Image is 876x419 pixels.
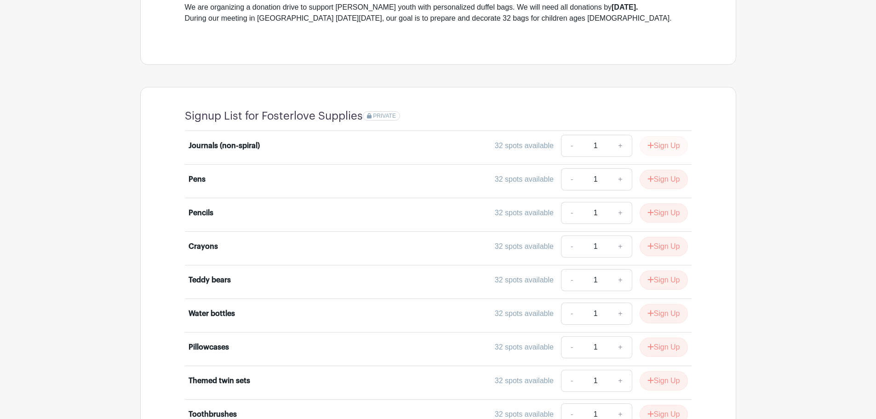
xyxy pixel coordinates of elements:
[640,237,688,256] button: Sign Up
[640,203,688,223] button: Sign Up
[495,308,554,319] div: 32 spots available
[640,338,688,357] button: Sign Up
[495,342,554,353] div: 32 spots available
[609,135,632,157] a: +
[189,308,235,319] div: Water bottles
[189,375,250,386] div: Themed twin sets
[495,207,554,218] div: 32 spots available
[189,140,260,151] div: Journals (non-spiral)
[609,303,632,325] a: +
[495,275,554,286] div: 32 spots available
[609,336,632,358] a: +
[561,303,582,325] a: -
[495,140,554,151] div: 32 spots available
[609,235,632,258] a: +
[640,304,688,323] button: Sign Up
[609,202,632,224] a: +
[185,2,692,24] div: We are organizing a donation drive to support [PERSON_NAME] youth with personalized duffel bags. ...
[561,269,582,291] a: -
[561,370,582,392] a: -
[189,207,213,218] div: Pencils
[495,375,554,386] div: 32 spots available
[640,136,688,155] button: Sign Up
[640,170,688,189] button: Sign Up
[185,109,363,123] h4: Signup List for Fosterlove Supplies
[609,168,632,190] a: +
[640,270,688,290] button: Sign Up
[612,3,638,11] strong: [DATE].
[495,174,554,185] div: 32 spots available
[561,336,582,358] a: -
[561,168,582,190] a: -
[495,241,554,252] div: 32 spots available
[189,275,231,286] div: Teddy bears
[189,174,206,185] div: Pens
[189,342,229,353] div: Pillowcases
[640,371,688,390] button: Sign Up
[561,135,582,157] a: -
[609,370,632,392] a: +
[189,241,218,252] div: Crayons
[373,113,396,119] span: PRIVATE
[561,202,582,224] a: -
[561,235,582,258] a: -
[609,269,632,291] a: +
